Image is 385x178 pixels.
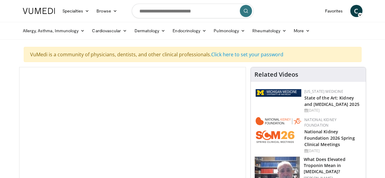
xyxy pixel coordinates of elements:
[256,89,301,97] img: 5ed80e7a-0811-4ad9-9c3a-04de684f05f4.png.150x105_q85_autocrop_double_scale_upscale_version-0.2.png
[24,47,362,62] div: VuMedi is a community of physicians, dentists, and other clinical professionals.
[88,25,131,37] a: Cardiovascular
[132,4,254,18] input: Search topics, interventions
[169,25,210,37] a: Endocrinology
[304,117,337,128] a: National Kidney Foundation
[304,129,355,147] a: National Kidney Foundation 2026 Spring Clinical Meetings
[93,5,121,17] a: Browse
[249,25,290,37] a: Rheumatology
[19,25,89,37] a: Allergy, Asthma, Immunology
[210,25,249,37] a: Pulmonology
[256,117,301,143] img: 79503c0a-d5ce-4e31-88bd-91ebf3c563fb.png.150x105_q85_autocrop_double_scale_upscale_version-0.2.png
[23,8,55,14] img: VuMedi Logo
[211,51,283,58] a: Click here to set your password
[304,148,361,154] div: [DATE]
[304,89,343,94] a: [US_STATE] Medicine
[59,5,93,17] a: Specialties
[290,25,313,37] a: More
[350,5,362,17] a: C
[304,95,359,107] a: State of the Art: Kidney and [MEDICAL_DATA] 2025
[254,71,298,78] h4: Related Videos
[304,156,362,175] h3: What Does Elevated Troponin Mean in [MEDICAL_DATA]?
[321,5,347,17] a: Favorites
[304,108,361,113] div: [DATE]
[131,25,169,37] a: Dermatology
